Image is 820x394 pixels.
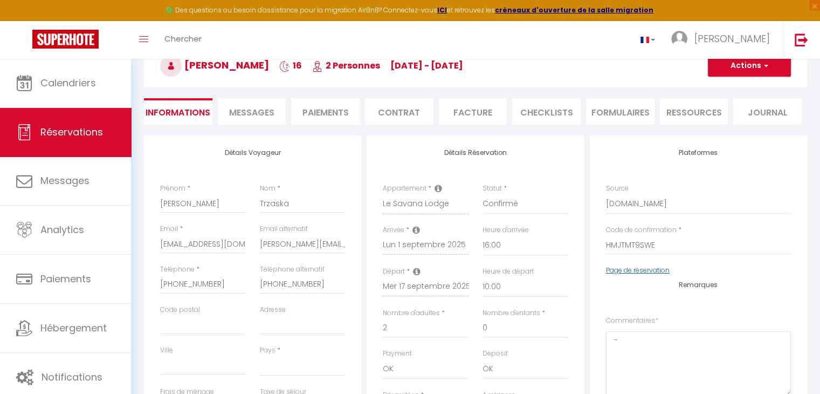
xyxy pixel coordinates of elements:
span: Analytics [40,223,84,236]
span: Calendriers [40,76,96,90]
label: Ville [160,345,173,356]
label: Téléphone [160,264,195,275]
label: Payment [383,349,412,359]
label: Nombre d'enfants [483,308,540,318]
span: Notifications [42,370,102,384]
img: Super Booking [32,30,99,49]
li: Paiements [291,98,360,125]
label: Pays [260,345,275,356]
span: Messages [229,106,274,119]
label: Code de confirmation [606,225,677,235]
span: Chercher [164,33,202,44]
label: Arrivée [383,225,404,235]
span: [DATE] - [DATE] [390,59,463,72]
a: ... [PERSON_NAME] [663,21,783,59]
label: Statut [483,184,502,194]
li: Informations [144,98,212,125]
li: Ressources [660,98,728,125]
h4: Détails Réservation [383,149,568,157]
label: Prénom [160,184,185,194]
button: Ouvrir le widget de chat LiveChat [9,4,41,37]
li: Contrat [365,98,433,125]
a: ICI [437,5,447,15]
label: Email [160,224,178,234]
h4: Plateformes [606,149,791,157]
label: Heure d'arrivée [483,225,529,235]
label: Adresse [260,305,286,315]
span: Hébergement [40,321,107,335]
span: Messages [40,174,89,187]
label: Code postal [160,305,200,315]
li: CHECKLISTS [512,98,581,125]
li: Facture [439,98,507,125]
img: ... [671,31,687,47]
label: Nom [260,184,275,194]
span: [PERSON_NAME] [694,32,770,45]
a: créneaux d'ouverture de la salle migration [495,5,653,15]
label: Heure de départ [483,267,534,277]
span: 16 [279,59,302,72]
label: Source [606,184,629,194]
button: Actions [708,55,791,77]
h4: Détails Voyageur [160,149,345,157]
label: Départ [383,267,405,277]
span: 2 Personnes [312,59,380,72]
label: Deposit [483,349,508,359]
a: Chercher [156,21,210,59]
a: Page de réservation [606,266,670,275]
label: Téléphone alternatif [260,264,325,275]
label: Commentaires [606,316,658,326]
label: Email alternatif [260,224,308,234]
span: Paiements [40,272,91,286]
img: logout [795,33,808,46]
li: FORMULAIRES [586,98,654,125]
h4: Remarques [606,281,791,289]
label: Appartement [383,184,426,194]
li: Journal [733,98,802,125]
label: Nombre d'adultes [383,308,440,318]
span: [PERSON_NAME] [160,58,269,72]
span: Réservations [40,125,103,139]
